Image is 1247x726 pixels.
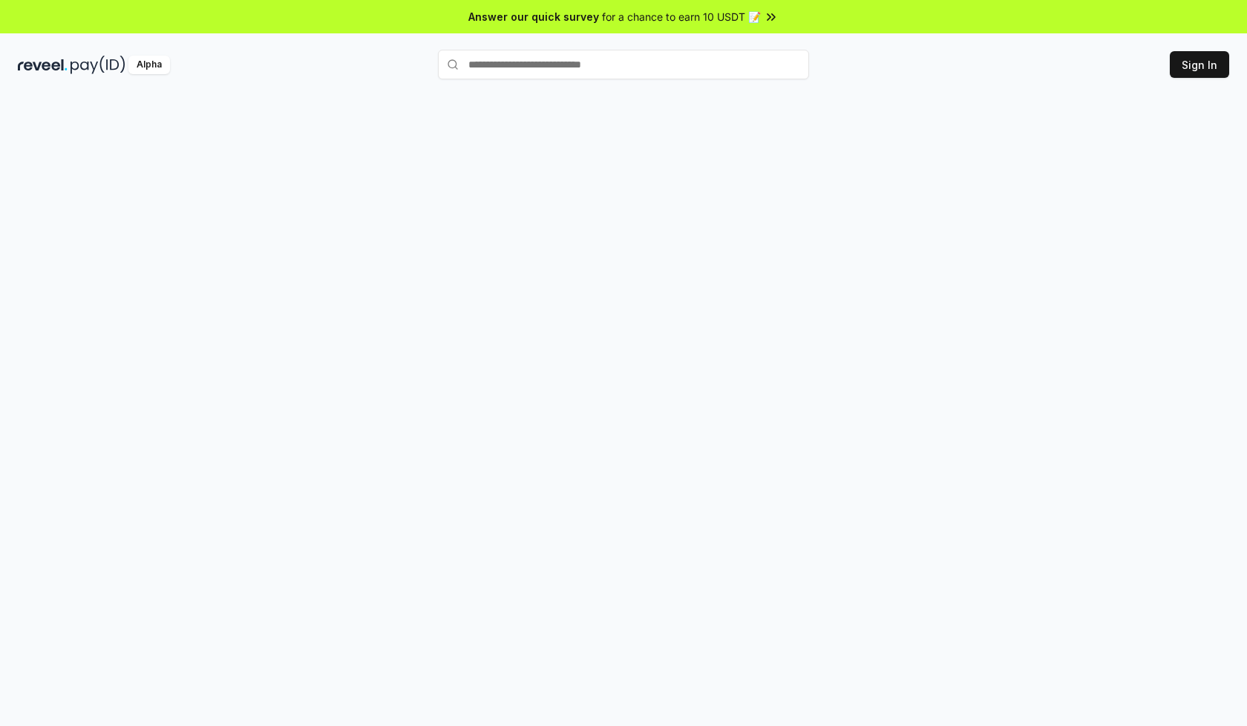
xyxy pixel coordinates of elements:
[468,9,599,24] span: Answer our quick survey
[602,9,761,24] span: for a chance to earn 10 USDT 📝
[128,56,170,74] div: Alpha
[1170,51,1229,78] button: Sign In
[18,56,68,74] img: reveel_dark
[71,56,125,74] img: pay_id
